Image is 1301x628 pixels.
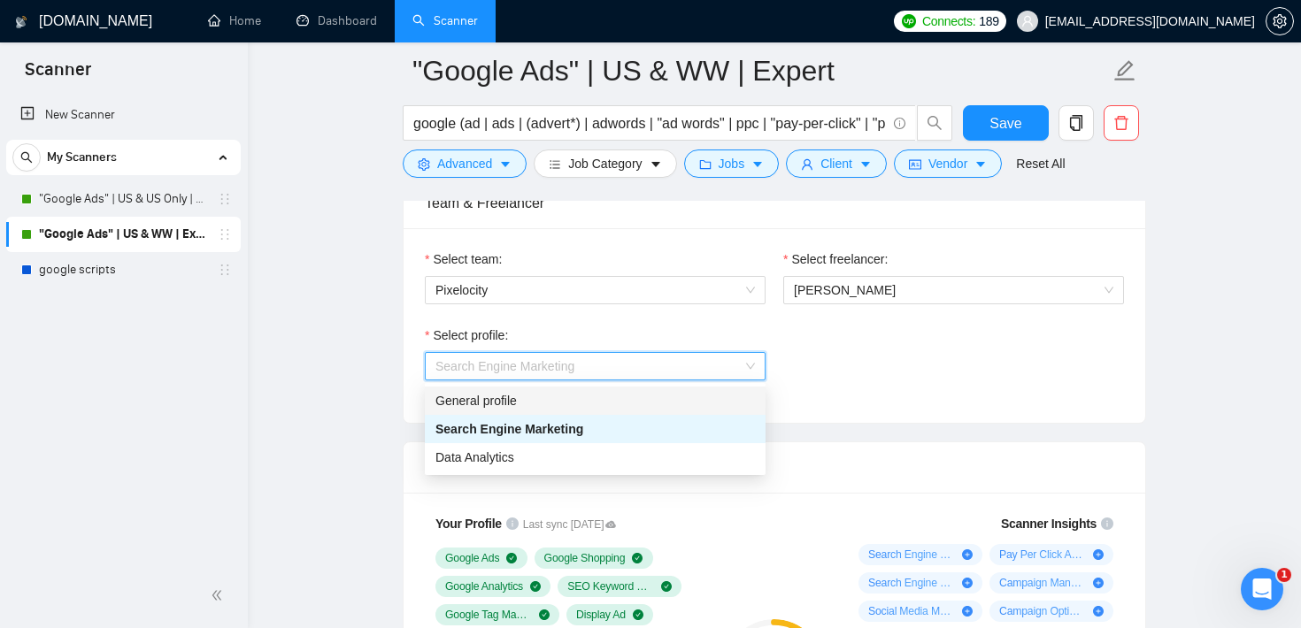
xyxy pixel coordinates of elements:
span: My Scanners [47,140,117,175]
span: Client [820,154,852,173]
span: [PERSON_NAME] [794,283,896,297]
span: Google Ads [445,551,499,565]
span: Select profile: [433,325,508,345]
div: General profile [425,387,766,415]
span: Vendor [928,154,967,173]
span: Search Engine Optimization ( 15 %) [868,576,955,590]
span: caret-down [859,157,872,171]
a: google scripts [39,252,207,287]
span: Google Analytics [445,579,523,594]
span: check-circle [506,553,517,563]
span: Your Profile [435,517,502,531]
span: Search Engine Marketing ( 50 %) [868,548,955,562]
iframe: Intercom live chat [1241,568,1283,610]
span: plus-circle [1093,606,1104,617]
span: check-circle [633,609,643,620]
span: check-circle [632,553,643,563]
span: Connects: [922,11,975,31]
a: New Scanner [20,97,227,133]
span: info-circle [506,517,519,530]
span: caret-down [650,157,662,171]
span: Last sync [DATE] [523,517,616,533]
span: Google Tag Manager [445,608,532,622]
span: user [801,157,813,171]
span: SEO Keyword Research [567,579,654,594]
span: copy [1059,115,1093,131]
span: plus-circle [1093,549,1104,560]
span: Pay Per Click Advertising ( 28 %) [999,548,1086,562]
a: "Google Ads" | US & WW | Expert [39,217,207,252]
button: idcardVendorcaret-down [894,149,1002,178]
span: setting [418,157,430,171]
input: Scanner name... [412,49,1110,93]
span: Display Ad [576,608,626,622]
button: settingAdvancedcaret-down [403,149,527,178]
span: Scanner Insights [1001,517,1097,530]
button: delete [1104,105,1139,141]
span: plus-circle [962,549,973,560]
a: "Google Ads" | US & US Only | Expert [39,181,207,217]
span: edit [1113,59,1136,82]
span: Search Engine Marketing [435,359,574,373]
button: search [12,143,41,172]
span: Jobs [719,154,745,173]
span: holder [218,227,232,241]
li: New Scanner [6,97,241,133]
button: folderJobscaret-down [684,149,780,178]
span: Pixelocity [435,277,755,303]
span: Profile Match [425,460,511,475]
span: caret-down [974,157,987,171]
a: searchScanner [412,13,478,28]
span: Scanner [11,57,105,94]
span: search [918,115,951,131]
a: dashboardDashboard [296,13,377,28]
span: info-circle [894,118,905,129]
span: check-circle [539,609,550,620]
img: logo [15,8,27,36]
span: check-circle [661,581,672,592]
span: plus-circle [1093,578,1104,588]
span: Google Shopping [544,551,626,565]
button: search [917,105,952,141]
span: bars [549,157,561,171]
div: General profile [435,391,755,410]
img: upwork-logo.png [902,14,916,28]
span: Search Engine Marketing [435,422,583,436]
a: Reset All [1016,154,1065,173]
span: info-circle [1101,517,1113,530]
span: Social Media Marketing ( 13 %) [868,604,955,618]
span: delete [1105,115,1138,131]
span: Advanced [437,154,492,173]
span: Job Category [568,154,642,173]
span: setting [1266,14,1293,28]
span: holder [218,263,232,277]
span: folder [699,157,712,171]
span: Save [989,112,1021,134]
span: Data Analytics [435,450,514,464]
span: idcard [909,157,921,171]
button: barsJob Categorycaret-down [534,149,676,178]
span: Campaign Management ( 13 %) [999,576,1086,590]
button: userClientcaret-down [786,149,887,178]
span: search [13,151,40,164]
span: plus-circle [962,578,973,588]
button: Save [963,105,1049,141]
span: holder [218,192,232,206]
span: Campaign Optimization ( 11 %) [999,604,1086,618]
a: homeHome [208,13,261,28]
span: caret-down [751,157,764,171]
a: setting [1266,14,1294,28]
button: setting [1266,7,1294,35]
span: double-left [211,586,228,604]
span: 1 [1277,568,1291,582]
input: Search Freelance Jobs... [413,112,886,134]
label: Select freelancer: [783,249,888,269]
button: copy [1059,105,1094,141]
label: Select team: [425,249,502,269]
span: check-circle [530,581,541,592]
span: caret-down [499,157,512,171]
span: 189 [979,11,998,31]
span: plus-circle [962,606,973,617]
span: user [1021,15,1034,27]
div: Team & Freelancer [425,178,1124,228]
